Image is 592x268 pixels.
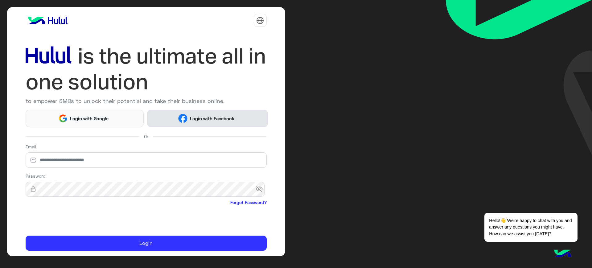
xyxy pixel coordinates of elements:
label: Email [26,143,36,150]
span: Login with Facebook [187,115,237,122]
span: Or [144,133,148,140]
button: Login with Google [26,110,144,127]
img: tab [256,17,264,24]
img: lock [26,186,41,192]
button: Login [26,236,267,251]
img: logo [26,14,70,27]
img: email [26,157,41,163]
img: hululLoginTitle_EN.svg [26,43,267,95]
label: Password [26,173,46,179]
a: Forgot Password? [230,199,267,206]
p: to empower SMBs to unlock their potential and take their business online. [26,97,267,105]
img: Facebook [178,114,187,123]
span: Login with Google [68,115,111,122]
span: Hello!👋 We're happy to chat with you and answer any questions you might have. How can we assist y... [484,213,577,242]
span: visibility_off [256,184,267,195]
img: hulul-logo.png [552,243,573,265]
a: Privacy Policy [182,255,212,261]
span: and [174,255,182,261]
a: Terms of use [146,255,174,261]
span: By registering, you accept our [81,255,146,261]
button: Login with Facebook [147,110,268,127]
iframe: reCAPTCHA [26,207,119,231]
img: Google [58,114,68,123]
